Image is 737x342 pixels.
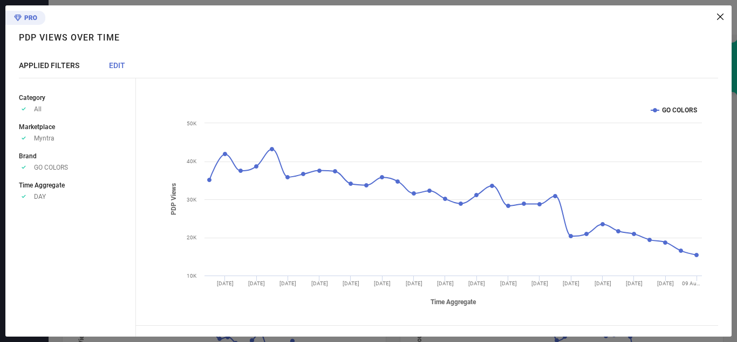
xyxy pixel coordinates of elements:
text: [DATE] [437,280,454,286]
text: [DATE] [248,280,265,286]
text: [DATE] [217,280,234,286]
span: Brand [19,152,37,160]
text: [DATE] [279,280,296,286]
text: [DATE] [500,280,517,286]
tspan: Time Aggregate [431,298,476,306]
span: Myntra [34,135,54,142]
span: All [34,105,42,113]
span: APPLIED FILTERS [19,61,79,70]
text: [DATE] [657,280,674,286]
text: [DATE] [406,280,422,286]
span: DAY [34,193,46,200]
text: 09 Au… [682,280,700,286]
span: Category [19,94,45,102]
text: 20K [187,234,197,240]
span: GO COLORS [34,164,68,171]
tspan: PDP Views [170,184,178,216]
text: [DATE] [374,280,391,286]
text: [DATE] [343,280,359,286]
h1: PDP Views over time [19,32,120,43]
text: 50K [187,120,197,126]
text: 30K [187,197,197,203]
text: GO COLORS [662,106,697,114]
span: EDIT [109,61,125,70]
text: [DATE] [626,280,643,286]
text: [DATE] [468,280,485,286]
text: [DATE] [311,280,328,286]
span: Marketplace [19,123,55,131]
text: [DATE] [531,280,548,286]
span: Time Aggregate [19,182,65,189]
text: [DATE] [563,280,579,286]
div: Premium [5,11,45,27]
text: 40K [187,158,197,164]
text: [DATE] [595,280,611,286]
text: 10K [187,273,197,279]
